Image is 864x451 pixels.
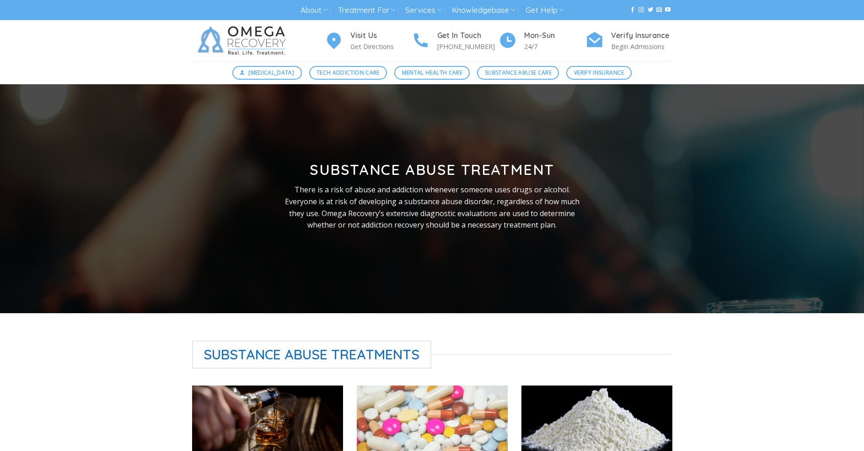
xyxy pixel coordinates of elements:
[648,7,653,13] a: Follow on Twitter
[350,41,412,52] p: Get Directions
[452,2,515,19] a: Knowledgebase
[394,66,470,80] a: Mental Health Care
[309,66,387,80] a: Tech Addiction Care
[665,7,671,13] a: Follow on YouTube
[301,2,327,19] a: About
[402,68,462,77] span: Mental Health Care
[477,66,559,80] a: Substance Abuse Care
[639,7,644,13] a: Follow on Instagram
[192,20,295,61] img: Omega Recovery
[325,30,412,52] a: Visit Us Get Directions
[437,41,499,52] p: [PHONE_NUMBER]
[405,2,441,19] a: Services
[524,41,585,52] p: 24/7
[526,2,563,19] a: Get Help
[284,184,580,231] p: There is a risk of abuse and addiction whenever someone uses drugs or alcohol. Everyone is at ris...
[585,30,672,52] a: Verify Insurance Begin Admissions
[485,68,552,77] span: Substance Abuse Care
[192,341,432,369] span: Substance Abuse Treatments
[574,68,624,77] span: Verify Insurance
[566,66,632,80] a: Verify Insurance
[611,41,672,52] p: Begin Admissions
[656,7,662,13] a: Send us an email
[412,30,499,52] a: Get In Touch [PHONE_NUMBER]
[232,66,302,80] a: [MEDICAL_DATA]
[611,30,672,42] h4: Verify Insurance
[437,30,499,42] h4: Get In Touch
[338,2,395,19] a: Treatment For
[524,30,585,42] h4: Mon-Sun
[317,68,380,77] span: Tech Addiction Care
[248,68,294,77] span: [MEDICAL_DATA]
[350,30,412,42] h4: Visit Us
[310,160,554,179] strong: Substance Abuse Treatment
[630,7,635,13] a: Follow on Facebook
